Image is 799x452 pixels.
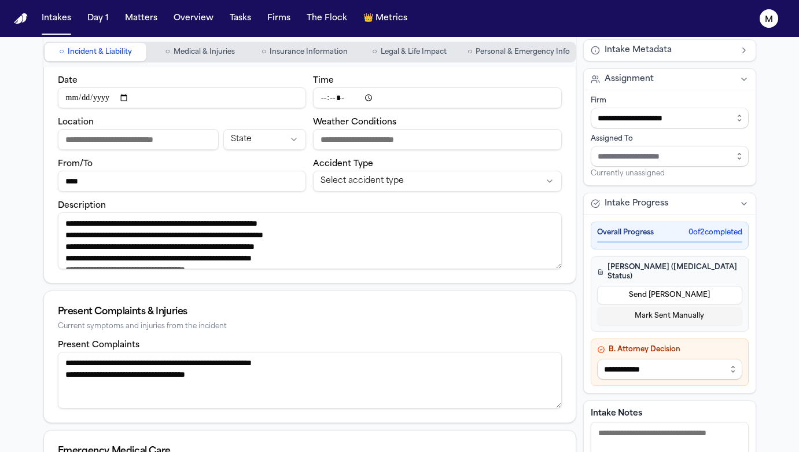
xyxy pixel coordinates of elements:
[37,8,76,29] button: Intakes
[597,263,742,281] h4: [PERSON_NAME] ([MEDICAL_DATA] Status)
[597,286,742,304] button: Send [PERSON_NAME]
[14,13,28,24] a: Home
[605,45,672,56] span: Intake Metadata
[359,8,412,29] button: crownMetrics
[467,46,472,58] span: ○
[688,228,742,237] span: 0 of 2 completed
[58,118,94,127] label: Location
[584,40,756,61] button: Intake Metadata
[270,47,348,57] span: Insurance Information
[169,8,218,29] button: Overview
[253,43,356,61] button: Go to Insurance Information
[174,47,235,57] span: Medical & Injuries
[372,46,377,58] span: ○
[58,129,219,150] input: Incident location
[165,46,170,58] span: ○
[120,8,162,29] button: Matters
[68,47,132,57] span: Incident & Liability
[262,46,266,58] span: ○
[58,341,139,350] label: Present Complaints
[591,169,665,178] span: Currently unassigned
[358,43,461,61] button: Go to Legal & Life Impact
[14,13,28,24] img: Finch Logo
[58,160,93,168] label: From/To
[605,198,668,210] span: Intake Progress
[591,408,749,420] label: Intake Notes
[302,8,352,29] button: The Flock
[58,171,307,192] input: From/To destination
[58,352,562,409] textarea: Present complaints
[58,305,562,319] div: Present Complaints & Injuries
[591,146,749,167] input: Assign to staff member
[58,201,106,210] label: Description
[313,129,562,150] input: Weather conditions
[463,43,575,61] button: Go to Personal & Emergency Info
[83,8,113,29] button: Day 1
[313,87,562,108] input: Incident time
[223,129,306,150] button: Incident state
[58,212,562,269] textarea: Incident description
[58,76,78,85] label: Date
[225,8,256,29] button: Tasks
[149,43,251,61] button: Go to Medical & Injuries
[263,8,295,29] button: Firms
[591,108,749,128] input: Select firm
[58,87,307,108] input: Incident date
[59,46,64,58] span: ○
[476,47,570,57] span: Personal & Emergency Info
[597,228,654,237] span: Overall Progress
[605,74,654,85] span: Assignment
[313,160,373,168] label: Accident Type
[584,193,756,214] button: Intake Progress
[597,345,742,354] h4: B. Attorney Decision
[381,47,447,57] span: Legal & Life Impact
[313,76,334,85] label: Time
[58,322,562,331] div: Current symptoms and injuries from the incident
[584,69,756,90] button: Assignment
[597,307,742,325] button: Mark Sent Manually
[45,43,147,61] button: Go to Incident & Liability
[313,118,396,127] label: Weather Conditions
[591,134,749,144] div: Assigned To
[591,96,749,105] div: Firm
